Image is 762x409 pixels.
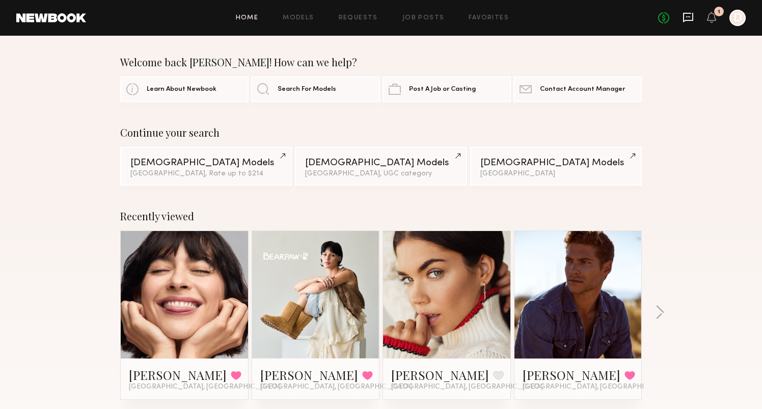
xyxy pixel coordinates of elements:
a: [DEMOGRAPHIC_DATA] Models[GEOGRAPHIC_DATA] [470,147,642,186]
a: Requests [339,15,378,21]
a: Models [283,15,314,21]
a: Home [236,15,259,21]
a: Post A Job or Casting [383,76,511,102]
a: [PERSON_NAME] [523,367,620,383]
a: Learn About Newbook [120,76,249,102]
div: [GEOGRAPHIC_DATA], Rate up to $214 [130,170,282,177]
div: 1 [718,9,720,15]
div: [DEMOGRAPHIC_DATA] Models [480,158,632,168]
div: Recently viewed [120,210,642,222]
a: [PERSON_NAME] [260,367,358,383]
span: Search For Models [278,86,336,93]
span: Contact Account Manager [540,86,625,93]
a: D [729,10,746,26]
a: Job Posts [402,15,445,21]
div: [GEOGRAPHIC_DATA], UGC category [305,170,456,177]
span: Learn About Newbook [147,86,216,93]
span: [GEOGRAPHIC_DATA], [GEOGRAPHIC_DATA] [260,383,412,391]
span: [GEOGRAPHIC_DATA], [GEOGRAPHIC_DATA] [129,383,281,391]
div: Welcome back [PERSON_NAME]! How can we help? [120,56,642,68]
div: [DEMOGRAPHIC_DATA] Models [130,158,282,168]
a: [DEMOGRAPHIC_DATA] Models[GEOGRAPHIC_DATA], UGC category [295,147,467,186]
a: Contact Account Manager [513,76,642,102]
a: Favorites [469,15,509,21]
span: [GEOGRAPHIC_DATA], [GEOGRAPHIC_DATA] [523,383,674,391]
span: [GEOGRAPHIC_DATA], [GEOGRAPHIC_DATA] [391,383,543,391]
a: [DEMOGRAPHIC_DATA] Models[GEOGRAPHIC_DATA], Rate up to $214 [120,147,292,186]
a: Search For Models [251,76,379,102]
a: [PERSON_NAME] [391,367,489,383]
div: Continue your search [120,126,642,139]
div: [GEOGRAPHIC_DATA] [480,170,632,177]
div: [DEMOGRAPHIC_DATA] Models [305,158,456,168]
a: [PERSON_NAME] [129,367,227,383]
span: Post A Job or Casting [409,86,476,93]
